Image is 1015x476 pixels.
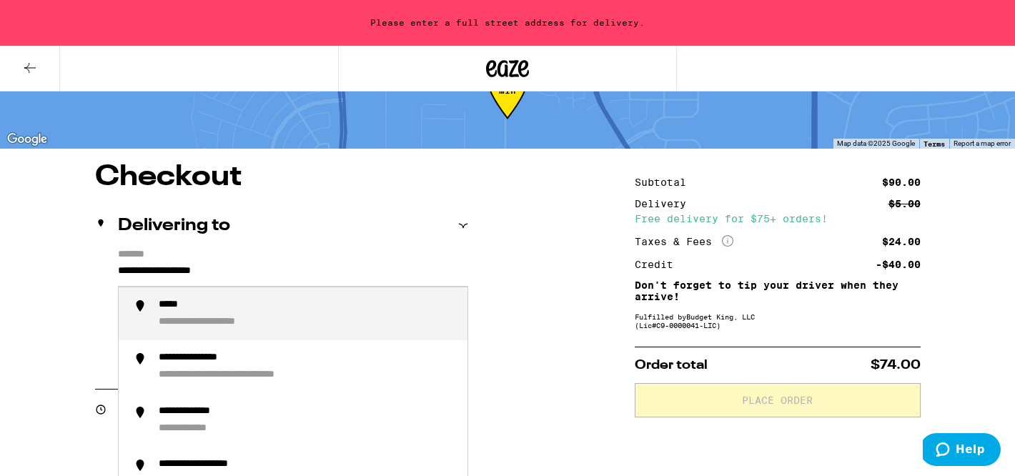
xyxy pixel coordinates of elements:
div: Fulfilled by Budget King, LLC (Lic# C9-0000041-LIC ) [635,312,921,329]
div: Taxes & Fees [635,235,733,248]
p: Don't forget to tip your driver when they arrive! [635,279,921,302]
span: Place Order [742,395,813,405]
div: Delivery [635,199,696,209]
div: Subtotal [635,177,696,187]
div: $90.00 [882,177,921,187]
div: 61-133 min [488,76,527,130]
img: Google [4,130,51,149]
iframe: Opens a widget where you can find more information [923,433,1001,469]
div: $24.00 [882,237,921,247]
a: Terms [924,139,945,148]
a: Open this area in Google Maps (opens a new window) [4,130,51,149]
div: Credit [635,259,683,269]
span: $74.00 [871,359,921,372]
div: $5.00 [888,199,921,209]
div: -$40.00 [876,259,921,269]
h2: Delivering to [118,217,230,234]
a: Report a map error [954,139,1011,147]
span: Order total [635,359,708,372]
span: Map data ©2025 Google [837,139,915,147]
button: Place Order [635,383,921,417]
div: Free delivery for $75+ orders! [635,214,921,224]
h1: Checkout [95,163,468,192]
